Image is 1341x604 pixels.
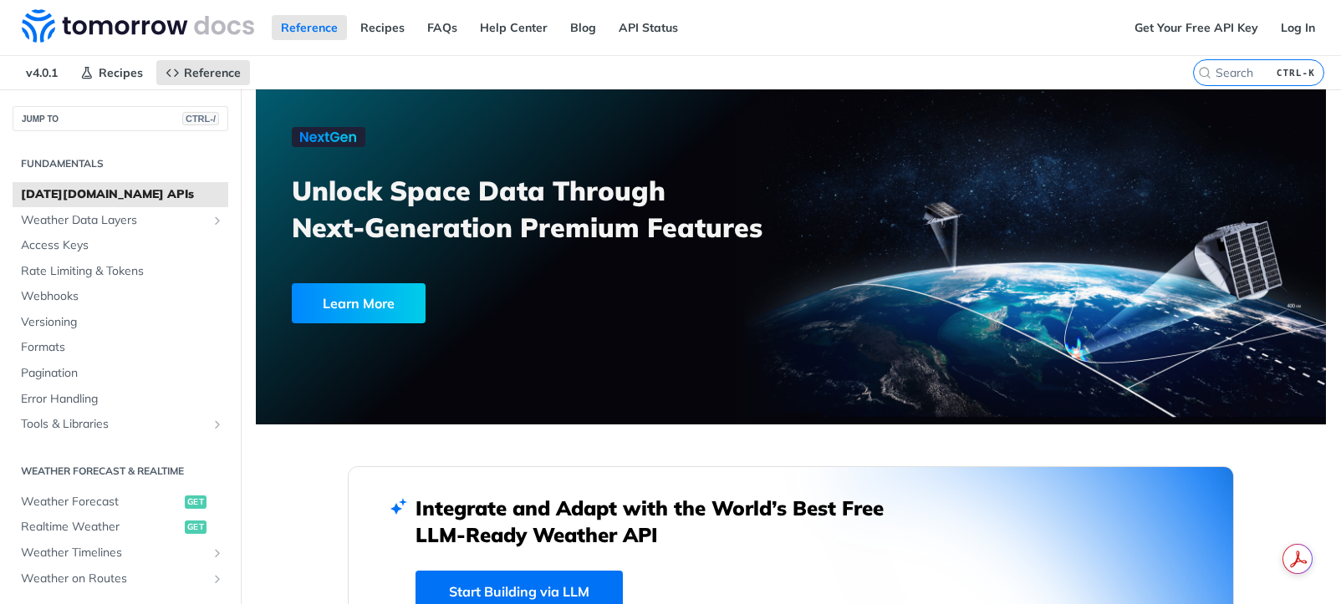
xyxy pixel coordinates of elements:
[184,65,241,80] span: Reference
[418,15,467,40] a: FAQs
[21,571,207,587] span: Weather on Routes
[13,361,228,386] a: Pagination
[21,365,224,382] span: Pagination
[185,520,207,534] span: get
[156,60,250,85] a: Reference
[1272,15,1324,40] a: Log In
[17,60,67,85] span: v4.0.1
[471,15,557,40] a: Help Center
[1125,15,1267,40] a: Get Your Free API Key
[13,541,228,566] a: Weather TimelinesShow subpages for Weather Timelines
[13,156,228,171] h2: Fundamentals
[13,310,228,335] a: Versioning
[21,186,224,203] span: [DATE][DOMAIN_NAME] APIs
[13,490,228,515] a: Weather Forecastget
[211,546,224,560] button: Show subpages for Weather Timelines
[211,418,224,431] button: Show subpages for Tools & Libraries
[272,15,347,40] a: Reference
[21,237,224,254] span: Access Keys
[416,495,909,548] h2: Integrate and Adapt with the World’s Best Free LLM-Ready Weather API
[21,545,207,561] span: Weather Timelines
[21,288,224,305] span: Webhooks
[22,9,254,43] img: Tomorrow.io Weather API Docs
[13,284,228,309] a: Webhooks
[13,106,228,131] button: JUMP TOCTRL-/
[211,572,224,586] button: Show subpages for Weather on Routes
[351,15,414,40] a: Recipes
[211,214,224,227] button: Show subpages for Weather Data Layers
[182,112,219,125] span: CTRL-/
[13,335,228,360] a: Formats
[21,263,224,280] span: Rate Limiting & Tokens
[13,233,228,258] a: Access Keys
[13,259,228,284] a: Rate Limiting & Tokens
[21,519,181,535] span: Realtime Weather
[1198,66,1211,79] svg: Search
[1272,64,1319,81] kbd: CTRL-K
[13,387,228,412] a: Error Handling
[292,172,809,246] h3: Unlock Space Data Through Next-Generation Premium Features
[71,60,152,85] a: Recipes
[21,494,181,510] span: Weather Forecast
[21,416,207,433] span: Tools & Libraries
[21,339,224,356] span: Formats
[292,283,706,323] a: Learn More
[292,283,426,323] div: Learn More
[609,15,687,40] a: API Status
[561,15,605,40] a: Blog
[21,314,224,331] span: Versioning
[13,515,228,540] a: Realtime Weatherget
[21,391,224,408] span: Error Handling
[292,127,365,147] img: NextGen
[185,495,207,509] span: get
[21,212,207,229] span: Weather Data Layers
[99,65,143,80] span: Recipes
[13,464,228,479] h2: Weather Forecast & realtime
[13,208,228,233] a: Weather Data LayersShow subpages for Weather Data Layers
[13,182,228,207] a: [DATE][DOMAIN_NAME] APIs
[13,566,228,591] a: Weather on RoutesShow subpages for Weather on Routes
[13,412,228,437] a: Tools & LibrariesShow subpages for Tools & Libraries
